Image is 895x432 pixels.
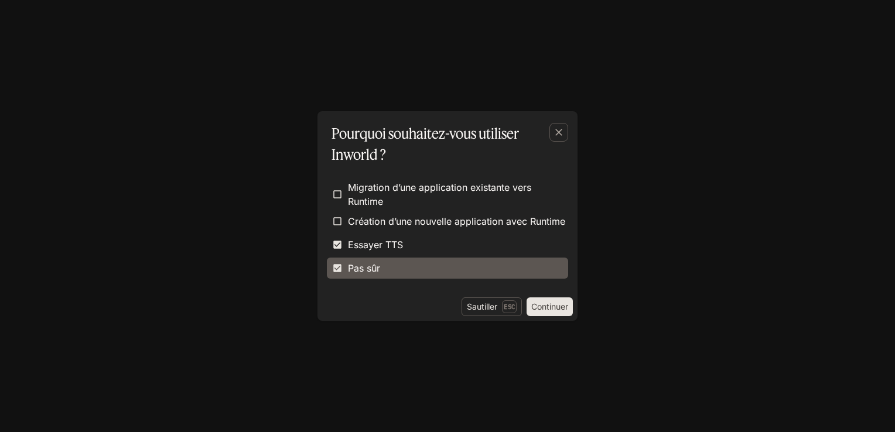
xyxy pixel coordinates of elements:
font: Sautiller [467,300,497,314]
button: Continuer [527,297,573,316]
span: Pas sûr [348,261,380,275]
span: Essayer TTS [348,238,403,252]
span: Migration d’une application existante vers Runtime [348,180,568,208]
p: Esc [502,300,517,313]
p: Pourquoi souhaitez-vous utiliser Inworld ? [332,123,559,165]
button: SautillerEsc [462,297,522,316]
span: Création d’une nouvelle application avec Runtime [348,214,565,228]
